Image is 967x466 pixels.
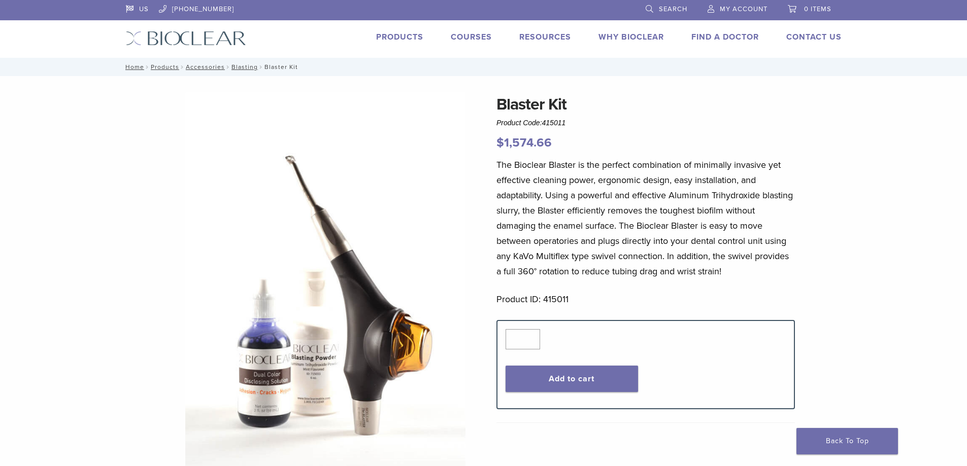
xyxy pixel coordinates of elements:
[122,63,144,70] a: Home
[506,366,638,392] button: Add to cart
[496,135,552,150] bdi: 1,574.66
[691,32,759,42] a: Find A Doctor
[496,157,795,279] p: The Bioclear Blaster is the perfect combination of minimally invasive yet effective cleaning powe...
[496,135,504,150] span: $
[496,292,795,307] p: Product ID: 415011
[151,63,179,70] a: Products
[720,5,768,13] span: My Account
[496,119,565,127] span: Product Code:
[179,64,186,69] span: /
[542,119,566,127] span: 415011
[186,63,225,70] a: Accessories
[231,63,258,70] a: Blasting
[796,428,898,454] a: Back To Top
[258,64,264,69] span: /
[804,5,831,13] span: 0 items
[519,32,571,42] a: Resources
[225,64,231,69] span: /
[496,92,795,117] h1: Blaster Kit
[786,32,842,42] a: Contact Us
[118,58,849,76] nav: Blaster Kit
[451,32,492,42] a: Courses
[598,32,664,42] a: Why Bioclear
[659,5,687,13] span: Search
[144,64,151,69] span: /
[376,32,423,42] a: Products
[126,31,246,46] img: Bioclear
